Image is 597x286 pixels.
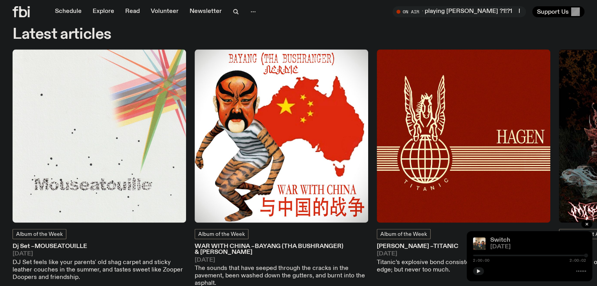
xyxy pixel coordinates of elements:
span: 2:00:02 [570,259,586,262]
span: 2:00:00 [473,259,489,262]
img: DJ Set feels like your parents' old shag carpet and sticky leather couches in the summer, and tas... [13,49,186,223]
a: Album of the Week [195,229,248,239]
span: [DATE] [490,244,586,250]
h3: [PERSON_NAME] – [377,244,550,250]
a: Read [120,6,144,17]
a: Dj Set –Mouseatouille[DATE]DJ Set feels like your parents' old shag carpet and sticky leather cou... [13,244,186,281]
span: Album of the Week [198,232,245,237]
span: [DATE] [377,251,550,257]
h3: Dj Set – [13,244,186,250]
a: Switch [490,237,510,243]
a: Album of the Week [377,229,431,239]
span: Album of the Week [380,232,427,237]
span: Titanic [433,243,458,250]
img: A warm film photo of the switch team sitting close together. from left to right: Cedar, Lau, Sand... [473,237,486,250]
a: Schedule [50,6,86,17]
h2: Latest articles [13,27,111,42]
a: [PERSON_NAME] –Titanic[DATE]Titanic’s explosive bond consistently pushes things to the edge; but ... [377,244,550,274]
span: [DATE] [13,251,186,257]
p: DJ Set feels like your parents' old shag carpet and sticky leather couches in the summer, and tas... [13,259,186,282]
p: Titanic’s explosive bond consistently pushes things to the edge; but never too much. [377,259,550,274]
span: Support Us [537,8,569,15]
span: Mouseatouille [35,243,87,250]
button: On AirMornings with [PERSON_NAME] // BOOK CLUB + playing [PERSON_NAME] ?1!?1Mornings with [PERSON... [393,6,526,17]
a: Newsletter [185,6,226,17]
a: Explore [88,6,119,17]
h3: WAR WITH CHINA – [195,244,368,255]
a: Album of the Week [13,229,66,239]
button: Support Us [532,6,584,17]
span: Album of the Week [16,232,63,237]
span: [DATE] [195,257,368,263]
span: BAYANG (tha Bushranger) & [PERSON_NAME] [195,243,343,255]
a: Volunteer [146,6,183,17]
